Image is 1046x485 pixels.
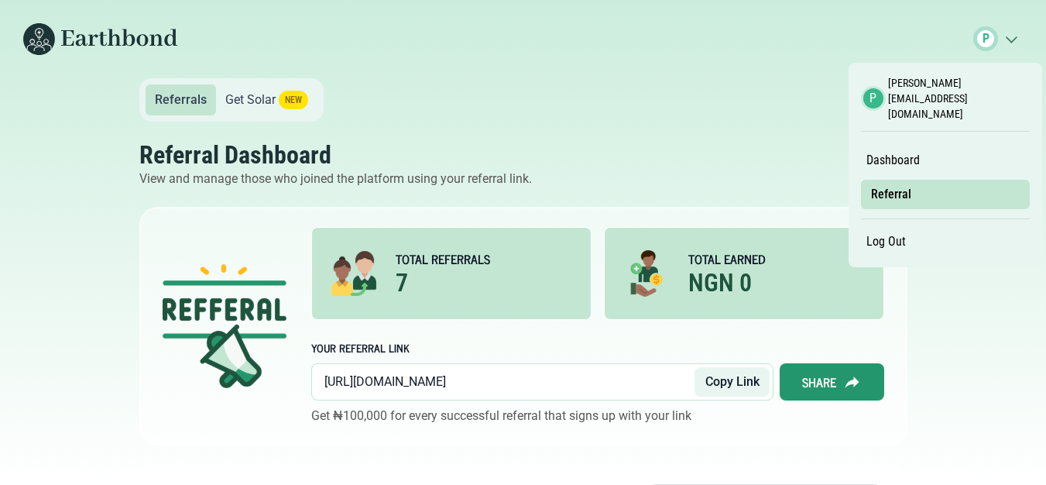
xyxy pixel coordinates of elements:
[888,75,1030,122] small: [PERSON_NAME][EMAIL_ADDRESS][DOMAIN_NAME]
[216,84,317,115] a: Get SolarNEW
[279,91,308,109] span: NEW
[146,84,216,115] a: Referrals
[23,23,178,55] img: Earthbond's long logo for desktop view
[842,373,862,391] img: Share button
[694,367,770,397] button: Copy Link
[331,246,377,301] img: Referral
[139,170,907,188] p: View and manage those who joined the platform using your referral link.
[802,373,836,391] p: Share
[869,89,876,108] span: P
[396,268,490,298] h3: 7
[396,249,490,268] p: TOTAL REFERRALS
[623,246,670,301] img: Referral
[861,147,925,174] a: Dashboard
[688,249,766,268] p: TOTAL EARNED
[688,268,766,298] h3: NGN 0
[139,140,907,170] h2: Referral Dashboard
[163,227,286,425] img: Referral
[861,229,911,255] a: Log Out
[983,29,989,48] span: P
[311,339,410,357] h2: YOUR REFERRAL LINK
[866,181,917,208] a: Referral
[311,407,691,425] p: Get ₦100,000 for every successful referral that signs up with your link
